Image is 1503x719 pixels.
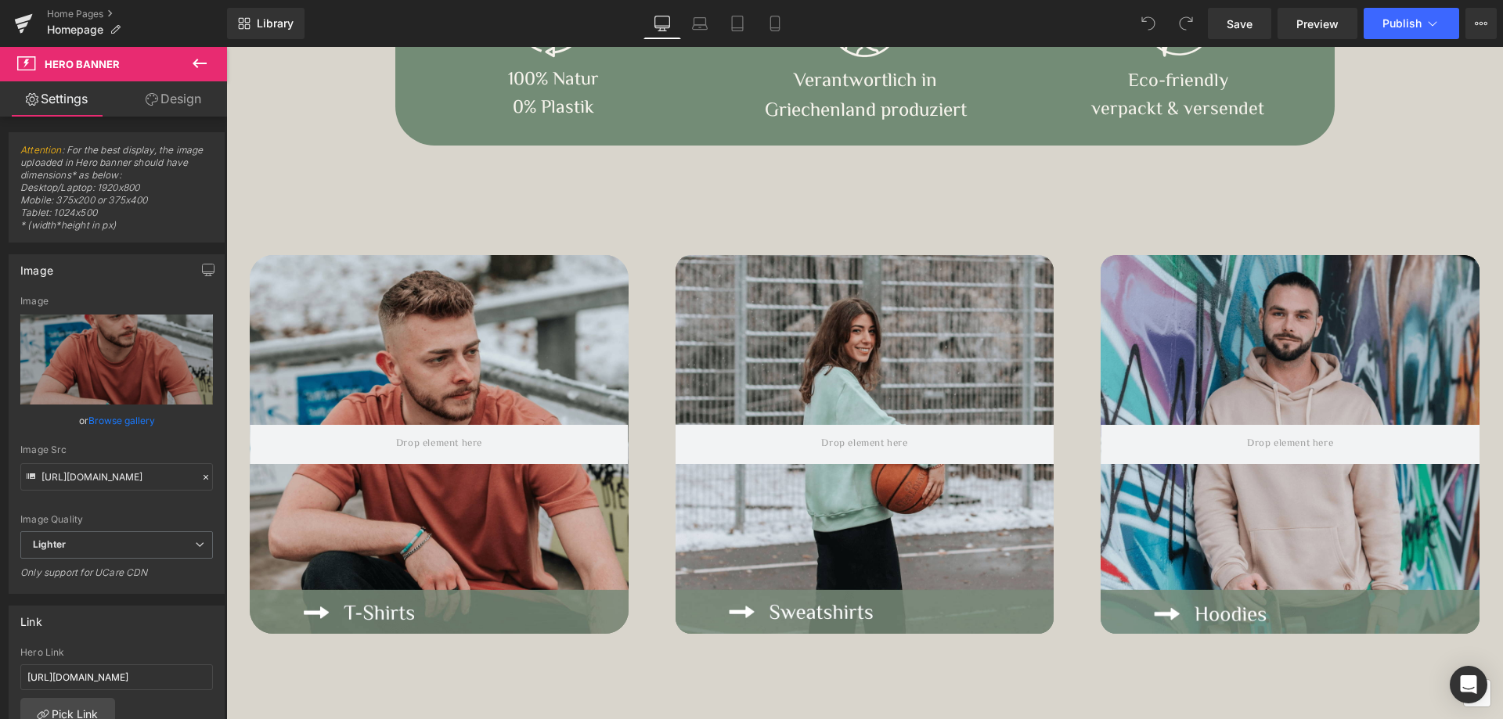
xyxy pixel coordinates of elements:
div: Only support for UCare CDN [20,566,213,589]
span: Publish [1382,17,1422,30]
p: Griechenland produziert [483,50,795,80]
a: Preview [1278,8,1357,39]
div: Link [20,606,42,628]
a: Attention [20,144,62,156]
a: Mobile [756,8,794,39]
a: Home Pages [47,8,227,20]
button: More [1465,8,1497,39]
a: Browse gallery [88,407,155,434]
span: Preview [1296,16,1339,32]
p: 0% Plastik [171,48,484,76]
div: Image Src [20,444,213,455]
b: Lighter [33,538,66,550]
p: verpackt & versendet [795,49,1108,77]
div: Image Quality [20,514,213,525]
span: Hero Banner [45,58,120,70]
a: Design [117,81,230,117]
a: New Library [227,8,305,39]
span: Library [257,16,294,31]
span: Save [1227,16,1252,32]
p: Verantwortlich in [483,20,795,50]
p: 100% Natur [171,20,484,48]
div: Open Intercom Messenger [1450,666,1487,703]
button: Undo [1133,8,1164,39]
div: Image [20,255,53,277]
a: Laptop [681,8,719,39]
button: Redo [1170,8,1202,39]
span: Homepage [47,23,103,36]
a: Desktop [643,8,681,39]
a: Tablet [719,8,756,39]
input: https://your-shop.myshopify.com [20,664,213,690]
button: Ihre Einstellungen für Einwilligungen für Tracking Technologien [1238,633,1264,660]
input: Link [20,463,213,491]
div: or [20,412,213,429]
div: Image [20,296,213,307]
span: : For the best display, the image uploaded in Hero banner should have dimensions* as below: Deskt... [20,144,213,242]
div: Hero Link [20,647,213,658]
button: Publish [1364,8,1459,39]
p: Eco-friendly [795,21,1108,49]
